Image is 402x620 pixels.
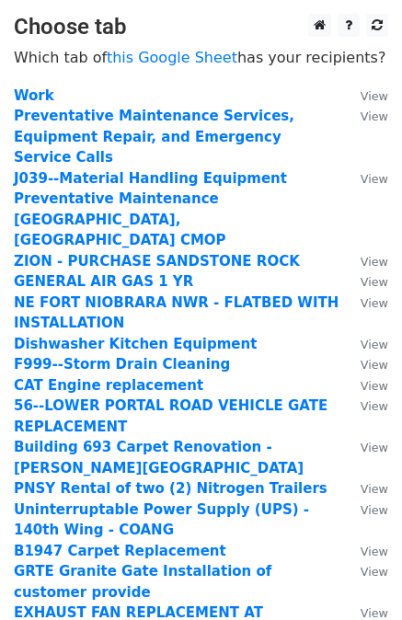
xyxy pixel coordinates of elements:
small: View [361,255,388,269]
a: Work [14,87,54,104]
a: View [342,356,388,373]
a: View [342,253,388,270]
small: View [361,545,388,558]
a: View [342,377,388,394]
a: View [342,108,388,124]
small: View [361,399,388,413]
a: this Google Sheet [107,49,237,66]
p: Which tab of has your recipients? [14,48,388,67]
a: F999--Storm Drain Cleaning [14,356,230,373]
a: View [342,543,388,559]
small: View [361,503,388,517]
a: Uninterruptable Power Supply (UPS) - 140th Wing - COANG [14,501,309,539]
a: Preventative Maintenance Services, Equipment Repair, and Emergency Service Calls [14,108,294,166]
a: B1947 Carpet Replacement [14,543,226,559]
a: View [342,480,388,497]
a: View [342,336,388,352]
a: View [342,501,388,518]
a: View [342,563,388,580]
small: View [361,109,388,123]
small: View [361,89,388,103]
small: View [361,606,388,620]
small: View [361,441,388,454]
small: View [361,275,388,289]
a: CAT Engine replacement [14,377,203,394]
small: View [361,565,388,579]
a: View [342,397,388,414]
a: Dishwasher Kitchen Equipment [14,336,257,352]
a: Building 693 Carpet Renovation - [PERSON_NAME][GEOGRAPHIC_DATA] [14,439,304,476]
a: ZION - PURCHASE SANDSTONE ROCK [14,253,300,270]
a: View [342,170,388,187]
a: NE FORT NIOBRARA NWR - FLATBED WITH INSTALLATION [14,294,339,332]
a: View [342,294,388,311]
a: GENERAL AIR GAS 1 YR [14,273,193,290]
a: View [342,273,388,290]
h3: Choose tab [14,14,388,40]
small: View [361,379,388,393]
small: View [361,358,388,372]
a: 56--LOWER PORTAL ROAD VEHICLE GATE REPLACEMENT [14,397,327,435]
a: View [342,87,388,104]
small: View [361,338,388,351]
small: View [361,172,388,186]
a: J039--Material Handling Equipment Preventative Maintenance [GEOGRAPHIC_DATA], [GEOGRAPHIC_DATA] CMOP [14,170,287,249]
a: GRTE Granite Gate Installation of customer provide [14,563,271,601]
small: View [361,296,388,310]
a: PNSY Rental of two (2) Nitrogen Trailers [14,480,327,497]
a: View [342,439,388,455]
small: View [361,482,388,496]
